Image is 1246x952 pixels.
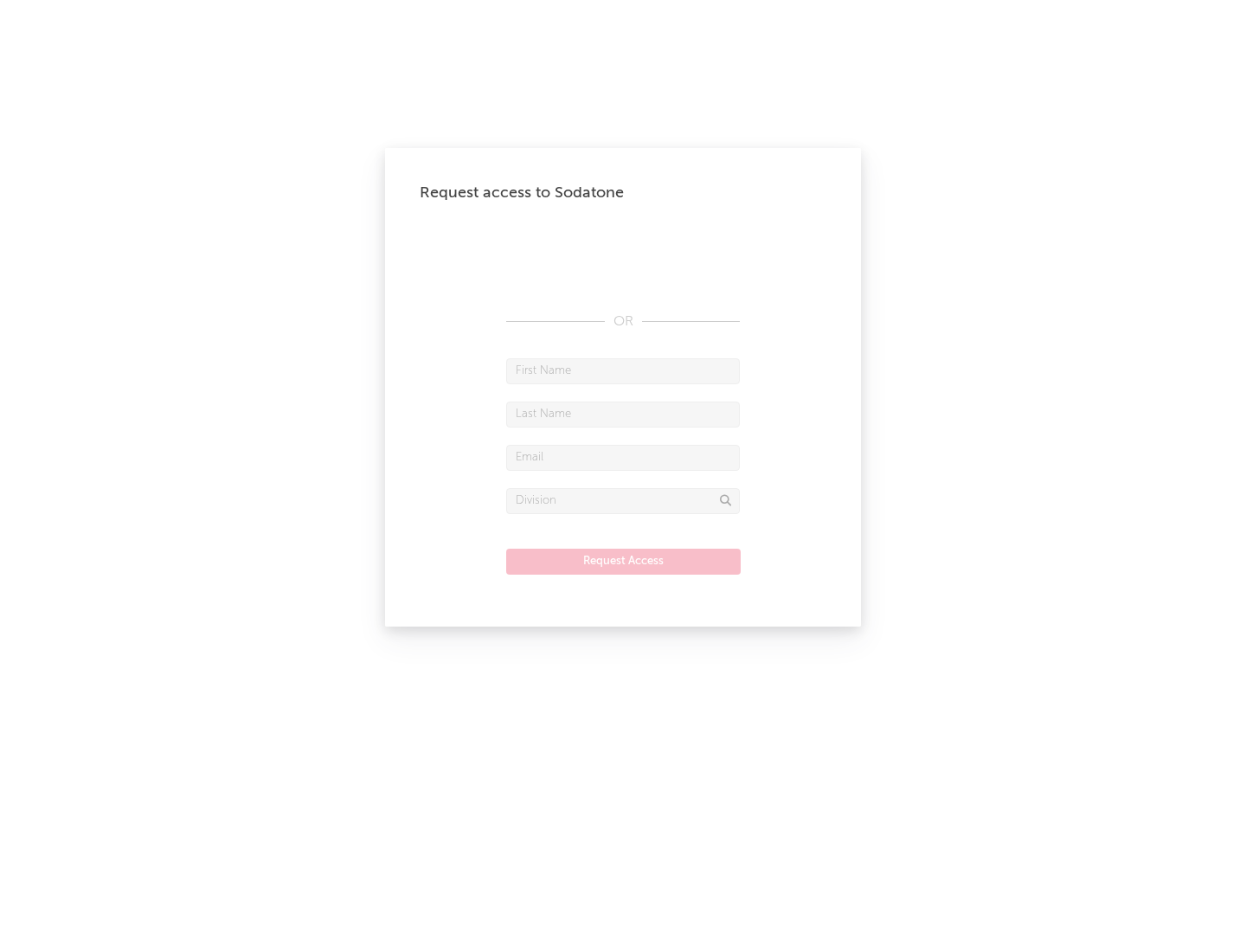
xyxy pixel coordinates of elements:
button: Request Access [506,549,741,575]
input: Last Name [506,402,740,428]
input: First Name [506,358,740,384]
div: OR [506,312,740,332]
input: Division [506,488,740,514]
div: Request access to Sodatone [420,183,826,203]
input: Email [506,445,740,471]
